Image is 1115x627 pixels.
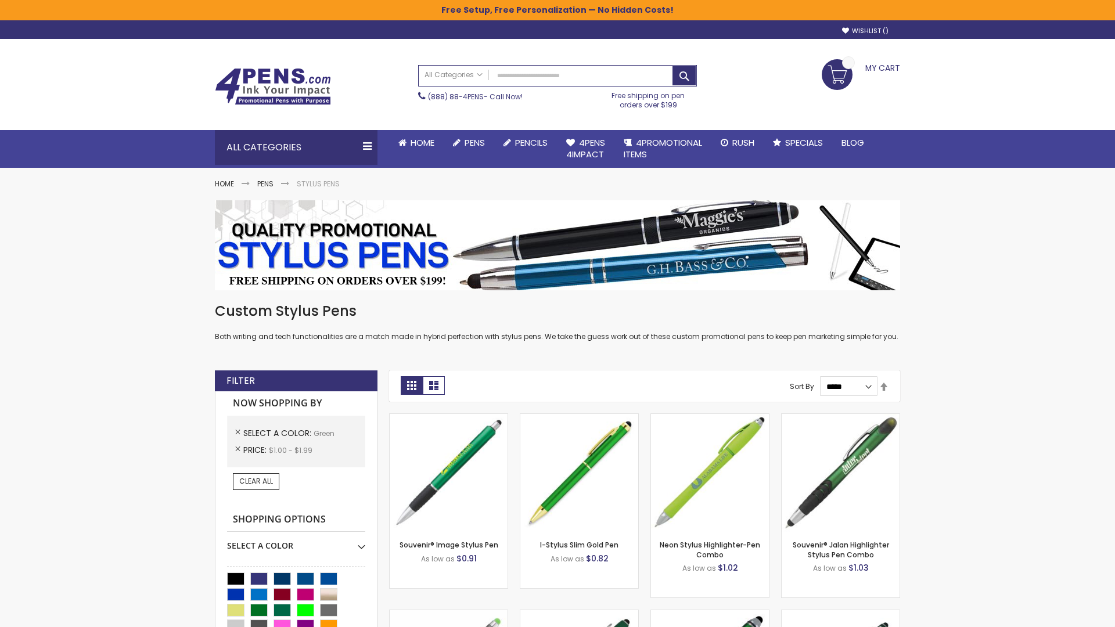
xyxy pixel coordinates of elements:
[557,130,614,168] a: 4Pens4impact
[782,413,900,423] a: Souvenir® Jalan Highlighter Stylus Pen Combo-Green
[389,130,444,156] a: Home
[782,610,900,619] a: Colter Stylus Twist Metal Pen-Green
[243,444,269,456] span: Price
[428,92,523,102] span: - Call Now!
[494,130,557,156] a: Pencils
[227,391,365,416] strong: Now Shopping by
[711,130,764,156] a: Rush
[390,610,508,619] a: Islander Softy Gel with Stylus - ColorJet Imprint-Green
[600,87,697,110] div: Free shipping on pen orders over $199
[269,445,312,455] span: $1.00 - $1.99
[465,136,485,149] span: Pens
[444,130,494,156] a: Pens
[215,200,900,290] img: Stylus Pens
[520,413,638,423] a: I-Stylus Slim Gold-Green
[842,27,889,35] a: Wishlist
[400,540,498,550] a: Souvenir® Image Stylus Pen
[785,136,823,149] span: Specials
[586,553,609,564] span: $0.82
[651,413,769,423] a: Neon Stylus Highlighter-Pen Combo-Green
[848,562,869,574] span: $1.03
[390,414,508,532] img: Souvenir® Image Stylus Pen-Green
[813,563,847,573] span: As low as
[401,376,423,395] strong: Grid
[215,302,900,320] h1: Custom Stylus Pens
[390,413,508,423] a: Souvenir® Image Stylus Pen-Green
[215,130,377,165] div: All Categories
[411,136,434,149] span: Home
[732,136,754,149] span: Rush
[233,473,279,489] a: Clear All
[651,610,769,619] a: Kyra Pen with Stylus and Flashlight-Green
[551,554,584,564] span: As low as
[243,427,314,439] span: Select A Color
[832,130,873,156] a: Blog
[764,130,832,156] a: Specials
[614,130,711,168] a: 4PROMOTIONALITEMS
[515,136,548,149] span: Pencils
[682,563,716,573] span: As low as
[428,92,484,102] a: (888) 88-4PENS
[421,554,455,564] span: As low as
[227,507,365,532] strong: Shopping Options
[215,68,331,105] img: 4Pens Custom Pens and Promotional Products
[651,414,769,532] img: Neon Stylus Highlighter-Pen Combo-Green
[660,540,760,559] a: Neon Stylus Highlighter-Pen Combo
[566,136,605,160] span: 4Pens 4impact
[718,562,738,574] span: $1.02
[215,302,900,342] div: Both writing and tech functionalities are a match made in hybrid perfection with stylus pens. We ...
[425,70,483,80] span: All Categories
[790,381,814,391] label: Sort By
[520,610,638,619] a: Custom Soft Touch® Metal Pens with Stylus-Green
[257,179,274,189] a: Pens
[456,553,477,564] span: $0.91
[419,66,488,85] a: All Categories
[782,414,900,532] img: Souvenir® Jalan Highlighter Stylus Pen Combo-Green
[793,540,889,559] a: Souvenir® Jalan Highlighter Stylus Pen Combo
[226,374,255,387] strong: Filter
[314,428,334,438] span: Green
[239,476,273,486] span: Clear All
[841,136,864,149] span: Blog
[215,179,234,189] a: Home
[520,414,638,532] img: I-Stylus Slim Gold-Green
[624,136,702,160] span: 4PROMOTIONAL ITEMS
[297,179,340,189] strong: Stylus Pens
[227,532,365,552] div: Select A Color
[540,540,618,550] a: I-Stylus Slim Gold Pen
